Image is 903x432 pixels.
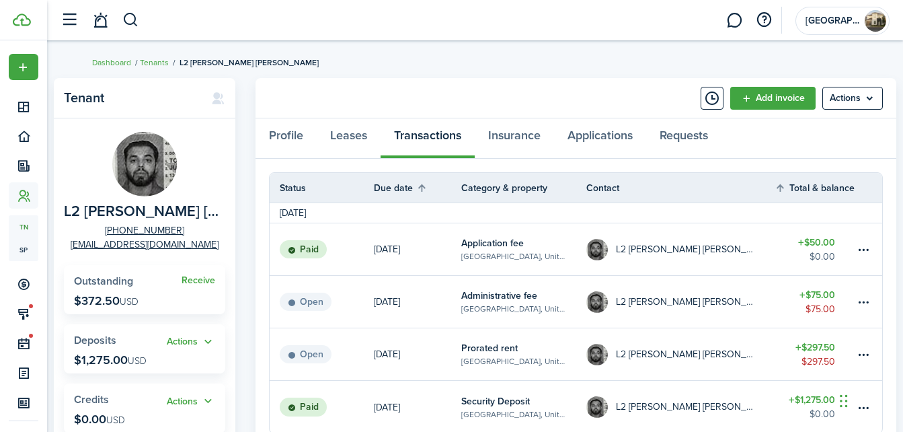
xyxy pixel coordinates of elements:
p: [DATE] [374,295,400,309]
p: [DATE] [374,242,400,256]
table-amount-description: $297.50 [801,355,835,369]
iframe: Chat Widget [836,367,903,432]
a: Paid [270,223,374,275]
a: Leases [317,118,381,159]
a: Profile [256,118,317,159]
th: Status [270,181,374,195]
table-info-title: Prorated rent [461,341,518,355]
a: [EMAIL_ADDRESS][DOMAIN_NAME] [71,238,219,252]
a: $297.50$297.50 [775,328,855,380]
a: [DATE] [374,223,461,275]
button: Open menu [822,87,883,110]
a: Application fee[GEOGRAPHIC_DATA], Unit L2 [461,223,586,275]
a: [PHONE_NUMBER] [105,223,184,238]
a: Notifications [87,3,113,38]
table-amount-title: $75.00 [799,288,835,302]
button: Open menu [167,334,215,350]
span: USD [120,295,139,309]
img: TenantCloud [13,13,31,26]
a: Open [270,276,374,328]
img: L2 Juan Paulo Torres [112,132,177,196]
p: [DATE] [374,400,400,415]
table-profile-info-text: L2 [PERSON_NAME] [PERSON_NAME] [616,297,754,308]
a: $50.00$0.00 [775,223,855,275]
status: Open [280,345,331,364]
table-amount-description: $0.00 [810,407,835,421]
table-subtitle: [GEOGRAPHIC_DATA], Unit L2 [461,408,566,421]
button: Open menu [167,394,215,409]
span: USD [128,354,147,368]
span: Outstanding [74,273,133,289]
a: Prorated rent[GEOGRAPHIC_DATA], Unit L2 [461,328,586,380]
span: Amarville [806,16,859,26]
a: Applications [554,118,646,159]
table-profile-info-text: L2 [PERSON_NAME] [PERSON_NAME] [616,349,754,360]
button: Actions [167,394,215,409]
status: Paid [280,240,327,259]
p: $372.50 [74,294,139,308]
a: Dashboard [92,57,131,69]
a: [DATE] [374,328,461,380]
span: L2 [PERSON_NAME] [PERSON_NAME] [180,57,319,69]
table-profile-info-text: L2 [PERSON_NAME] [PERSON_NAME] [616,244,754,255]
table-profile-info-text: L2 [PERSON_NAME] [PERSON_NAME] [616,402,754,412]
th: Sort [775,180,855,196]
table-amount-description: $75.00 [806,302,835,316]
a: tn [9,215,38,238]
img: Amarville [865,10,886,32]
table-info-title: Administrative fee [461,289,537,303]
table-amount-title: $50.00 [798,236,835,250]
button: Open menu [9,54,38,80]
a: L2 Juan Paulo TorresL2 [PERSON_NAME] [PERSON_NAME] [586,223,775,275]
span: USD [106,413,125,427]
a: L2 Juan Paulo TorresL2 [PERSON_NAME] [PERSON_NAME] [586,328,775,380]
menu-btn: Actions [822,87,883,110]
panel-main-title: Tenant [64,90,198,106]
p: $1,275.00 [74,353,147,367]
th: Sort [374,180,461,196]
span: L2 Juan Paulo Torres [64,203,219,220]
a: Open [270,328,374,380]
th: Contact [586,181,775,195]
table-subtitle: [GEOGRAPHIC_DATA], Unit L2 [461,303,566,315]
a: Messaging [721,3,747,38]
table-subtitle: [GEOGRAPHIC_DATA], Unit L2 [461,250,566,262]
status: Open [280,293,331,312]
table-amount-description: $0.00 [810,250,835,264]
table-info-title: Application fee [461,236,524,250]
img: L2 Juan Paulo Torres [586,396,608,418]
img: L2 Juan Paulo Torres [586,344,608,365]
a: Administrative fee[GEOGRAPHIC_DATA], Unit L2 [461,276,586,328]
a: sp [9,238,38,261]
a: Tenants [140,57,169,69]
a: Add invoice [730,87,816,110]
button: Open sidebar [56,7,82,33]
table-info-title: Security Deposit [461,394,530,408]
table-subtitle: [GEOGRAPHIC_DATA], Unit L2 [461,355,566,367]
a: [DATE] [374,276,461,328]
td: [DATE] [270,206,316,220]
a: Receive [182,275,215,286]
span: Credits [74,392,109,407]
a: Insurance [475,118,554,159]
button: Actions [167,334,215,350]
table-amount-title: $297.50 [795,340,835,355]
status: Paid [280,398,327,417]
a: $75.00$75.00 [775,276,855,328]
span: Deposits [74,332,116,348]
div: Drag [840,381,848,421]
p: [DATE] [374,347,400,361]
img: L2 Juan Paulo Torres [586,239,608,260]
button: Open resource center [752,9,775,32]
button: Search [122,9,139,32]
a: L2 Juan Paulo TorresL2 [PERSON_NAME] [PERSON_NAME] [586,276,775,328]
button: Timeline [701,87,723,110]
img: L2 Juan Paulo Torres [586,291,608,313]
table-amount-title: $1,275.00 [789,393,835,407]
